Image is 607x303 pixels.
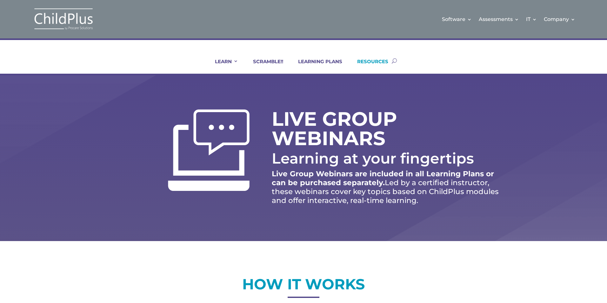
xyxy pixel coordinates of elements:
[442,6,472,32] a: Software
[349,58,388,74] a: RESOURCES
[272,109,440,151] h1: LIVE GROUP WEBINARS
[479,6,519,32] a: Assessments
[272,169,494,187] strong: Live Group Webinars are included in all Learning Plans or can be purchased separately.
[544,6,575,32] a: Company
[526,6,537,32] a: IT
[245,58,283,74] a: SCRAMBLE!!
[290,58,342,74] a: LEARNING PLANS
[207,58,238,74] a: LEARN
[272,149,507,167] p: Learning at your fingertips
[100,275,507,297] h2: HOW IT WORKS
[272,178,499,205] span: Led by a certified instructor, these webinars cover key topics based on ChildPlus modules and off...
